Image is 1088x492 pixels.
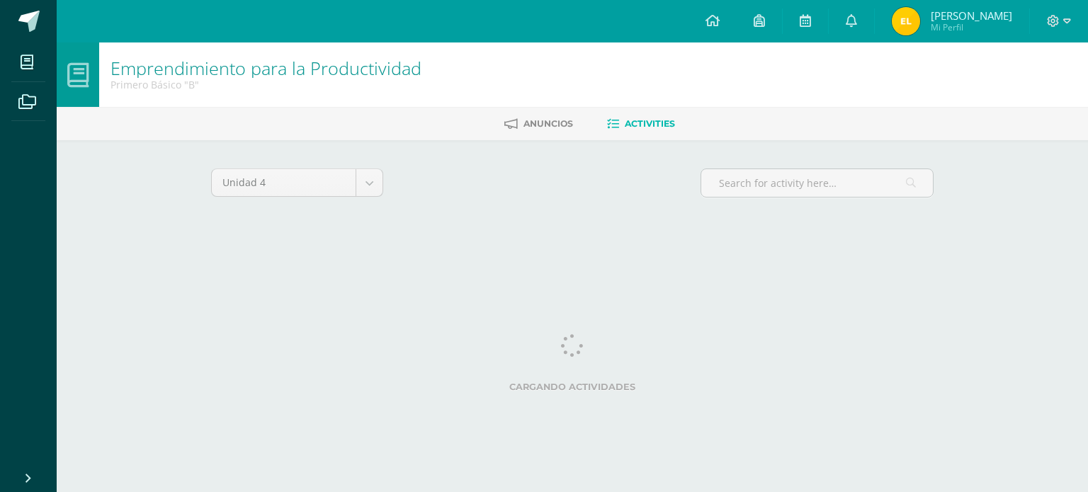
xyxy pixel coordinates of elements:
[701,169,933,197] input: Search for activity here…
[222,169,345,196] span: Unidad 4
[931,8,1012,23] span: [PERSON_NAME]
[110,58,421,78] h1: Emprendimiento para la Productividad
[931,21,1012,33] span: Mi Perfil
[892,7,920,35] img: 5e2cd4cd3dda3d6388df45b6c29225db.png
[211,382,934,392] label: Cargando actividades
[504,113,573,135] a: Anuncios
[625,118,675,129] span: Activities
[212,169,382,196] a: Unidad 4
[523,118,573,129] span: Anuncios
[607,113,675,135] a: Activities
[110,56,421,80] a: Emprendimiento para la Productividad
[110,78,421,91] div: Primero Básico 'B'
